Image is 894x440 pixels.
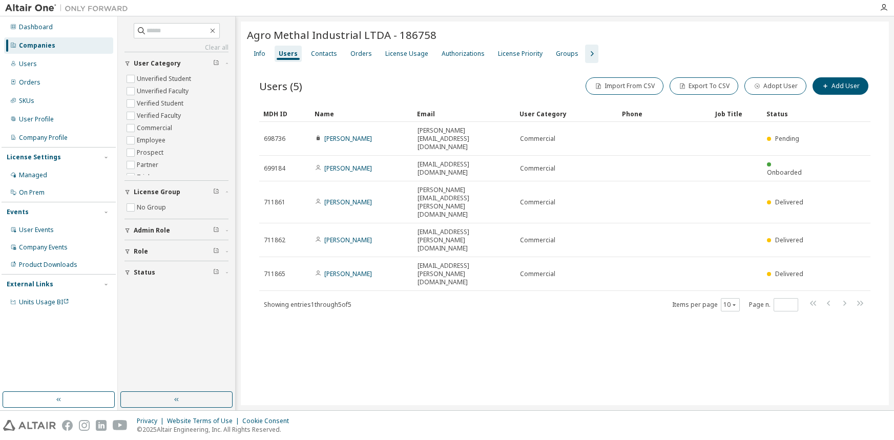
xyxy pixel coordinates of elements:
div: Company Profile [19,134,68,142]
label: Trial [137,171,152,183]
span: License Group [134,188,180,196]
div: Authorizations [442,50,485,58]
div: Email [417,106,511,122]
span: 699184 [264,164,285,173]
span: 711861 [264,198,285,206]
span: Commercial [520,164,555,173]
span: Delivered [775,269,803,278]
label: Employee [137,134,168,146]
span: Onboarded [767,168,802,177]
span: Commercial [520,270,555,278]
a: [PERSON_NAME] [324,198,372,206]
span: Users (5) [259,79,302,93]
span: [PERSON_NAME][EMAIL_ADDRESS][DOMAIN_NAME] [418,127,511,151]
span: [EMAIL_ADDRESS][PERSON_NAME][DOMAIN_NAME] [418,262,511,286]
img: facebook.svg [62,420,73,431]
span: Clear filter [213,268,219,277]
div: Companies [19,41,55,50]
label: Verified Faculty [137,110,183,122]
img: instagram.svg [79,420,90,431]
div: On Prem [19,188,45,197]
label: Unverified Student [137,73,193,85]
div: User Events [19,226,54,234]
img: Altair One [5,3,133,13]
label: Verified Student [137,97,185,110]
div: Info [254,50,265,58]
div: Orders [350,50,372,58]
button: License Group [124,181,228,203]
button: Import From CSV [586,77,663,95]
a: [PERSON_NAME] [324,236,372,244]
span: Clear filter [213,226,219,235]
span: [PERSON_NAME][EMAIL_ADDRESS][PERSON_NAME][DOMAIN_NAME] [418,186,511,219]
span: Delivered [775,236,803,244]
div: Product Downloads [19,261,77,269]
div: Contacts [311,50,337,58]
div: Name [315,106,409,122]
span: Admin Role [134,226,170,235]
button: Role [124,240,228,263]
span: Status [134,268,155,277]
span: Clear filter [213,247,219,256]
label: Partner [137,159,160,171]
span: Clear filter [213,188,219,196]
label: No Group [137,201,168,214]
span: 711865 [264,270,285,278]
div: Status [766,106,809,122]
div: Groups [556,50,578,58]
a: Clear all [124,44,228,52]
span: Role [134,247,148,256]
button: Add User [813,77,868,95]
button: Adopt User [744,77,806,95]
span: Clear filter [213,59,219,68]
button: User Category [124,52,228,75]
div: License Priority [498,50,543,58]
a: [PERSON_NAME] [324,164,372,173]
span: Commercial [520,198,555,206]
div: External Links [7,280,53,288]
span: Items per page [672,298,740,311]
span: Showing entries 1 through 5 of 5 [264,300,351,309]
div: Dashboard [19,23,53,31]
span: Commercial [520,135,555,143]
a: [PERSON_NAME] [324,134,372,143]
span: 711862 [264,236,285,244]
div: Cookie Consent [242,417,295,425]
div: Company Events [19,243,68,252]
a: [PERSON_NAME] [324,269,372,278]
div: User Category [519,106,614,122]
div: Users [279,50,298,58]
button: Admin Role [124,219,228,242]
div: User Profile [19,115,54,123]
div: License Usage [385,50,428,58]
span: Agro Methal Industrial LTDA - 186758 [247,28,436,42]
span: Units Usage BI [19,298,69,306]
div: Events [7,208,29,216]
div: Job Title [715,106,758,122]
span: User Category [134,59,181,68]
span: Delivered [775,198,803,206]
div: MDH ID [263,106,306,122]
p: © 2025 Altair Engineering, Inc. All Rights Reserved. [137,425,295,434]
div: Phone [622,106,707,122]
div: License Settings [7,153,61,161]
div: Users [19,60,37,68]
span: 698736 [264,135,285,143]
label: Commercial [137,122,174,134]
div: Orders [19,78,40,87]
label: Unverified Faculty [137,85,191,97]
button: 10 [723,301,737,309]
button: Export To CSV [670,77,738,95]
div: Website Terms of Use [167,417,242,425]
div: Managed [19,171,47,179]
img: altair_logo.svg [3,420,56,431]
label: Prospect [137,146,165,159]
button: Status [124,261,228,284]
img: linkedin.svg [96,420,107,431]
div: SKUs [19,97,34,105]
span: Pending [775,134,799,143]
span: [EMAIL_ADDRESS][DOMAIN_NAME] [418,160,511,177]
div: Privacy [137,417,167,425]
span: [EMAIL_ADDRESS][PERSON_NAME][DOMAIN_NAME] [418,228,511,253]
img: youtube.svg [113,420,128,431]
